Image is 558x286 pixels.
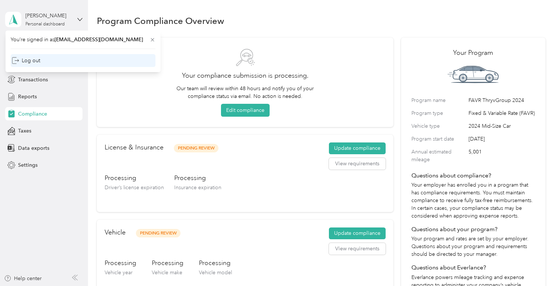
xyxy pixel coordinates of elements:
[152,258,183,268] h3: Processing
[468,135,535,143] span: [DATE]
[152,269,182,276] span: Vehicle make
[4,275,42,282] button: Help center
[411,171,535,180] h4: Questions about compliance?
[411,96,466,104] label: Program name
[18,127,31,135] span: Taxes
[329,243,386,255] button: View requirements
[105,142,164,152] h2: License & Insurance
[517,245,558,286] iframe: Everlance-gr Chat Button Frame
[411,122,466,130] label: Vehicle type
[221,104,270,117] button: Edit compliance
[105,227,126,237] h2: Vehicle
[107,71,383,81] h2: Your compliance submission is processing.
[18,144,49,152] span: Data exports
[329,158,386,170] button: View requirements
[18,161,38,169] span: Settings
[18,93,37,100] span: Reports
[199,269,232,276] span: Vehicle model
[173,85,317,100] p: Our team will review within 48 hours and notify you of your compliance status via email. No actio...
[105,173,164,183] h3: Processing
[329,142,386,154] button: Update compliance
[329,227,386,239] button: Update compliance
[411,148,466,163] label: Annual estimated mileage
[468,148,535,163] span: 5,001
[411,263,535,272] h4: Questions about Everlance?
[411,225,535,234] h4: Questions about your program?
[18,110,47,118] span: Compliance
[18,76,48,84] span: Transactions
[55,36,143,43] span: [EMAIL_ADDRESS][DOMAIN_NAME]
[468,96,535,104] span: FAVR ThryvGroup 2024
[174,173,221,183] h3: Processing
[97,17,224,25] h1: Program Compliance Overview
[468,109,535,117] span: Fixed & Variable Rate (FAVR)
[174,184,221,191] span: Insurance expiration
[136,229,180,237] span: Pending Review
[25,22,65,27] div: Personal dashboard
[105,258,136,268] h3: Processing
[12,57,40,64] div: Log out
[411,48,535,58] h2: Your Program
[411,181,535,220] p: Your employer has enrolled you in a program that has compliance requirements. You must maintain c...
[11,36,155,43] span: You’re signed in as
[411,235,535,258] p: Your program and rates are set by your employer. Questions about your program and requirements sh...
[105,184,164,191] span: Driver’s license expiration
[199,258,232,268] h3: Processing
[411,135,466,143] label: Program start date
[105,269,133,276] span: Vehicle year
[411,109,466,117] label: Program type
[174,144,218,152] span: Pending Review
[468,122,535,130] span: 2024 Mid-Size Car
[25,12,71,20] div: [PERSON_NAME]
